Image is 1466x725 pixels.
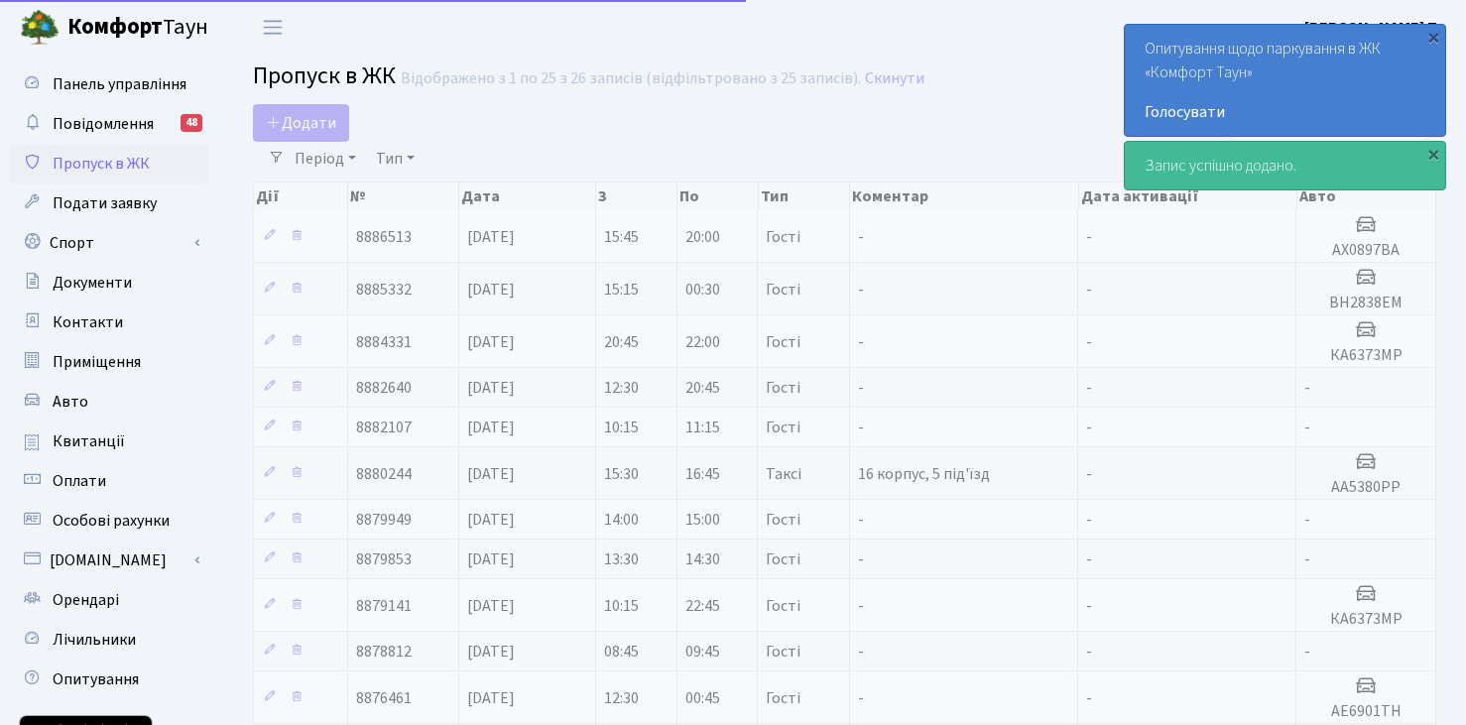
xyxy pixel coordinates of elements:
[10,461,208,501] a: Оплати
[1423,144,1443,164] div: ×
[53,430,125,452] span: Квитанції
[10,382,208,422] a: Авто
[10,104,208,144] a: Повідомлення48
[766,466,801,482] span: Таксі
[368,142,423,176] a: Тип
[858,377,864,399] span: -
[1297,182,1437,210] th: Авто
[53,470,106,492] span: Оплати
[858,226,864,248] span: -
[467,463,515,485] span: [DATE]
[1086,548,1092,570] span: -
[467,377,515,399] span: [DATE]
[604,279,639,301] span: 15:15
[1304,610,1427,629] h5: КА6373МР
[10,263,208,302] a: Документи
[53,351,141,373] span: Приміщення
[604,687,639,709] span: 12:30
[1086,377,1092,399] span: -
[53,510,170,532] span: Особові рахунки
[604,509,639,531] span: 14:00
[766,690,800,706] span: Гості
[1145,100,1425,124] a: Голосувати
[467,641,515,663] span: [DATE]
[1304,346,1427,365] h5: КА6373МР
[685,417,720,438] span: 11:15
[53,589,119,611] span: Орендарі
[53,113,154,135] span: Повідомлення
[766,598,800,614] span: Гості
[1304,17,1442,39] b: [PERSON_NAME] П.
[356,226,412,248] span: 8886513
[53,668,139,690] span: Опитування
[10,183,208,223] a: Подати заявку
[604,377,639,399] span: 12:30
[1125,142,1445,189] div: Запис успішно додано.
[858,641,864,663] span: -
[1304,478,1427,497] h5: АА5380РР
[67,11,163,43] b: Комфорт
[685,331,720,353] span: 22:00
[467,417,515,438] span: [DATE]
[348,182,460,210] th: №
[10,422,208,461] a: Квитанції
[604,226,639,248] span: 15:45
[858,548,864,570] span: -
[685,377,720,399] span: 20:45
[53,192,157,214] span: Подати заявку
[10,501,208,541] a: Особові рахунки
[604,641,639,663] span: 08:45
[356,331,412,353] span: 8884331
[356,641,412,663] span: 8878812
[20,8,60,48] img: logo.png
[266,112,336,134] span: Додати
[1304,377,1310,399] span: -
[401,69,861,88] div: Відображено з 1 по 25 з 26 записів (відфільтровано з 25 записів).
[604,463,639,485] span: 15:30
[67,11,208,45] span: Таун
[356,595,412,617] span: 8879141
[1086,687,1092,709] span: -
[685,641,720,663] span: 09:45
[1086,463,1092,485] span: -
[356,548,412,570] span: 8879853
[685,687,720,709] span: 00:45
[766,644,800,660] span: Гості
[53,629,136,651] span: Лічильники
[1304,417,1310,438] span: -
[766,282,800,298] span: Гості
[10,620,208,660] a: Лічильники
[685,509,720,531] span: 15:00
[1304,241,1427,260] h5: АХ0897ВА
[1086,509,1092,531] span: -
[685,279,720,301] span: 00:30
[766,512,800,528] span: Гості
[1086,279,1092,301] span: -
[1423,27,1443,47] div: ×
[604,417,639,438] span: 10:15
[1304,16,1442,40] a: [PERSON_NAME] П.
[1086,595,1092,617] span: -
[53,153,150,175] span: Пропуск в ЖК
[604,595,639,617] span: 10:15
[1086,331,1092,353] span: -
[53,311,123,333] span: Контакти
[1304,641,1310,663] span: -
[766,551,800,567] span: Гості
[1304,509,1310,531] span: -
[53,272,132,294] span: Документи
[10,302,208,342] a: Контакти
[766,380,800,396] span: Гості
[467,548,515,570] span: [DATE]
[356,463,412,485] span: 8880244
[677,182,759,210] th: По
[10,342,208,382] a: Приміщення
[248,11,298,44] button: Переключити навігацію
[1086,226,1092,248] span: -
[858,417,864,438] span: -
[254,182,348,210] th: Дії
[356,509,412,531] span: 8879949
[1304,548,1310,570] span: -
[766,334,800,350] span: Гості
[53,391,88,413] span: Авто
